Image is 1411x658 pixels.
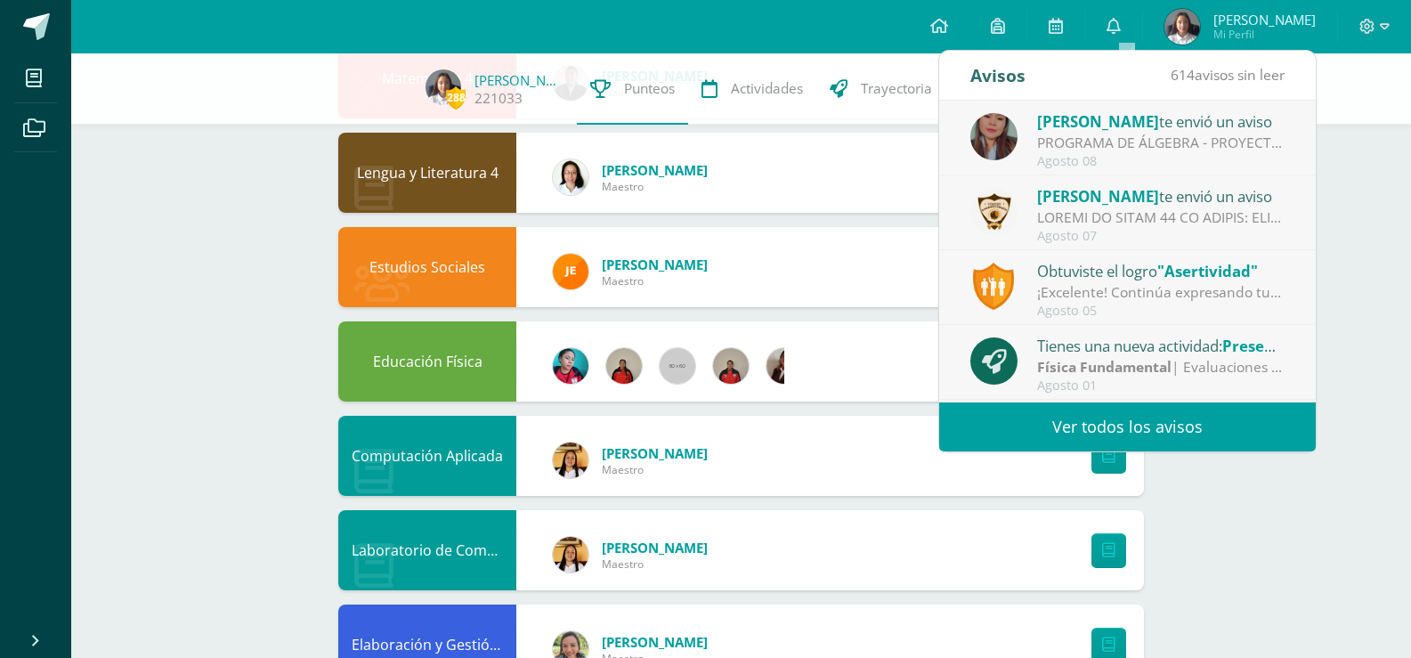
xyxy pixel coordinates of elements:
[1037,304,1285,319] div: Agosto 05
[606,348,642,384] img: d4deafe5159184ad8cadd3f58d7b9740.png
[1037,133,1285,153] div: PROGRAMA DE ÁLGEBRA - PROYECTO 7: Buena tarde, se envían las hojas de trabajo del Proyecto 7 de Á...
[602,161,708,179] span: [PERSON_NAME]
[1213,11,1316,28] span: [PERSON_NAME]
[474,89,523,108] a: 221033
[1037,184,1285,207] div: te envió un aviso
[1157,261,1258,281] span: "Asertividad"
[474,71,564,89] a: [PERSON_NAME]
[338,321,516,402] div: Educación Física
[688,53,816,125] a: Actividades
[1171,65,1195,85] span: 614
[1171,65,1285,85] span: avisos sin leer
[970,113,1018,160] img: 56a73a1a4f15c79f6dbfa4a08ea075c8.png
[1037,357,1172,377] strong: Física Fundamental
[1037,229,1285,244] div: Agosto 07
[766,348,802,384] img: 3eb61f872520f75b977d145ac0360d47.png
[1037,334,1285,357] div: Tienes una nueva actividad:
[602,256,708,273] span: [PERSON_NAME]
[660,348,695,384] img: 60x60
[553,159,588,195] img: 0c51bd409f5749828a9dacd713f1661a.png
[939,402,1316,451] a: Ver todos los avisos
[338,416,516,496] div: Computación Aplicada
[577,53,688,125] a: Punteos
[426,69,461,105] img: 625dbb5af5f09b837e6dbabe15c097db.png
[1037,154,1285,169] div: Agosto 08
[602,633,708,651] span: [PERSON_NAME]
[602,444,708,462] span: [PERSON_NAME]
[338,133,516,213] div: Lengua y Literatura 4
[970,188,1018,235] img: a46afb417ae587891c704af89211ce97.png
[816,53,945,125] a: Trayectoria
[970,51,1026,100] div: Avisos
[602,556,708,572] span: Maestro
[731,79,803,98] span: Actividades
[553,254,588,289] img: 6530472a98d010ec8906c714036cc0db.png
[1037,110,1285,133] div: te envió un aviso
[338,227,516,307] div: Estudios Sociales
[713,348,749,384] img: 139d064777fbe6bf61491abfdba402ef.png
[1037,378,1285,394] div: Agosto 01
[1037,186,1159,207] span: [PERSON_NAME]
[624,79,675,98] span: Punteos
[602,539,708,556] span: [PERSON_NAME]
[553,537,588,573] img: 405e426cf699282c02b6e6c69ff5ea82.png
[861,79,932,98] span: Trayectoria
[602,462,708,477] span: Maestro
[1164,9,1200,45] img: 625dbb5af5f09b837e6dbabe15c097db.png
[446,86,466,109] span: 288
[1037,259,1285,282] div: Obtuviste el logro
[1213,27,1316,42] span: Mi Perfil
[553,443,588,478] img: 405e426cf699282c02b6e6c69ff5ea82.png
[602,273,708,288] span: Maestro
[1037,111,1159,132] span: [PERSON_NAME]
[338,510,516,590] div: Laboratorio de Computación I
[553,348,588,384] img: 4042270918fd6b5921d0ca12ded71c97.png
[1037,207,1285,228] div: CLASES EN LÍNEA 14 DE AGOSTO: COLEGIO EL SAGRADO CORAZÓN. "AÑO DE LA LUZ Y ESPERANZA" Circular 20...
[1222,336,1359,356] span: Presentación Final
[1037,357,1285,378] div: | Evaluaciones Parciales
[1037,282,1285,303] div: ¡Excelente! Continúa expresando tus opiniones y puntos de vista, y siempre recuerda respetar la o...
[602,179,708,194] span: Maestro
